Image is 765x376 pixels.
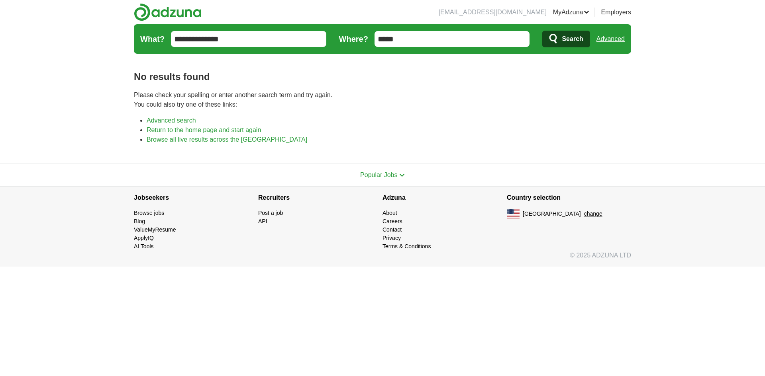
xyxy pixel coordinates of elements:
[399,173,405,177] img: toggle icon
[523,210,581,218] span: [GEOGRAPHIC_DATA]
[339,33,368,45] label: Where?
[553,8,590,17] a: MyAdzuna
[134,235,154,241] a: ApplyIQ
[258,218,267,224] a: API
[382,218,402,224] a: Careers
[542,31,590,47] button: Search
[562,31,583,47] span: Search
[134,243,154,249] a: AI Tools
[596,31,625,47] a: Advanced
[507,187,631,209] h4: Country selection
[134,3,202,21] img: Adzuna logo
[360,171,397,178] span: Popular Jobs
[382,243,431,249] a: Terms & Conditions
[147,136,307,143] a: Browse all live results across the [GEOGRAPHIC_DATA]
[382,210,397,216] a: About
[134,90,631,109] p: Please check your spelling or enter another search term and try again. You could also try one of ...
[601,8,631,17] a: Employers
[507,209,520,218] img: US flag
[127,251,637,267] div: © 2025 ADZUNA LTD
[140,33,165,45] label: What?
[134,210,164,216] a: Browse jobs
[584,210,602,218] button: change
[147,117,196,124] a: Advanced search
[439,8,547,17] li: [EMAIL_ADDRESS][DOMAIN_NAME]
[382,226,402,233] a: Contact
[258,210,283,216] a: Post a job
[134,218,145,224] a: Blog
[134,70,631,84] h1: No results found
[382,235,401,241] a: Privacy
[134,226,176,233] a: ValueMyResume
[147,127,261,133] a: Return to the home page and start again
